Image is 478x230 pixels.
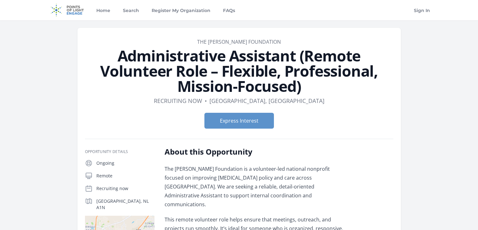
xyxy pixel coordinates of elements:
[96,198,154,211] p: [GEOGRAPHIC_DATA], NL A1N
[165,147,349,157] h2: About this Opportunity
[197,38,281,45] a: The [PERSON_NAME] Foundation
[205,96,207,105] div: •
[165,164,349,209] p: The [PERSON_NAME] Foundation is a volunteer-led national nonprofit focused on improving [MEDICAL_...
[85,48,393,94] h1: Administrative Assistant (Remote Volunteer Role – Flexible, Professional, Mission-Focused)
[209,96,324,105] dd: [GEOGRAPHIC_DATA], [GEOGRAPHIC_DATA]
[96,185,154,192] p: Recruiting now
[204,113,274,129] button: Express Interest
[154,96,202,105] dd: Recruiting now
[96,160,154,166] p: Ongoing
[96,173,154,179] p: Remote
[85,149,154,154] h3: Opportunity Details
